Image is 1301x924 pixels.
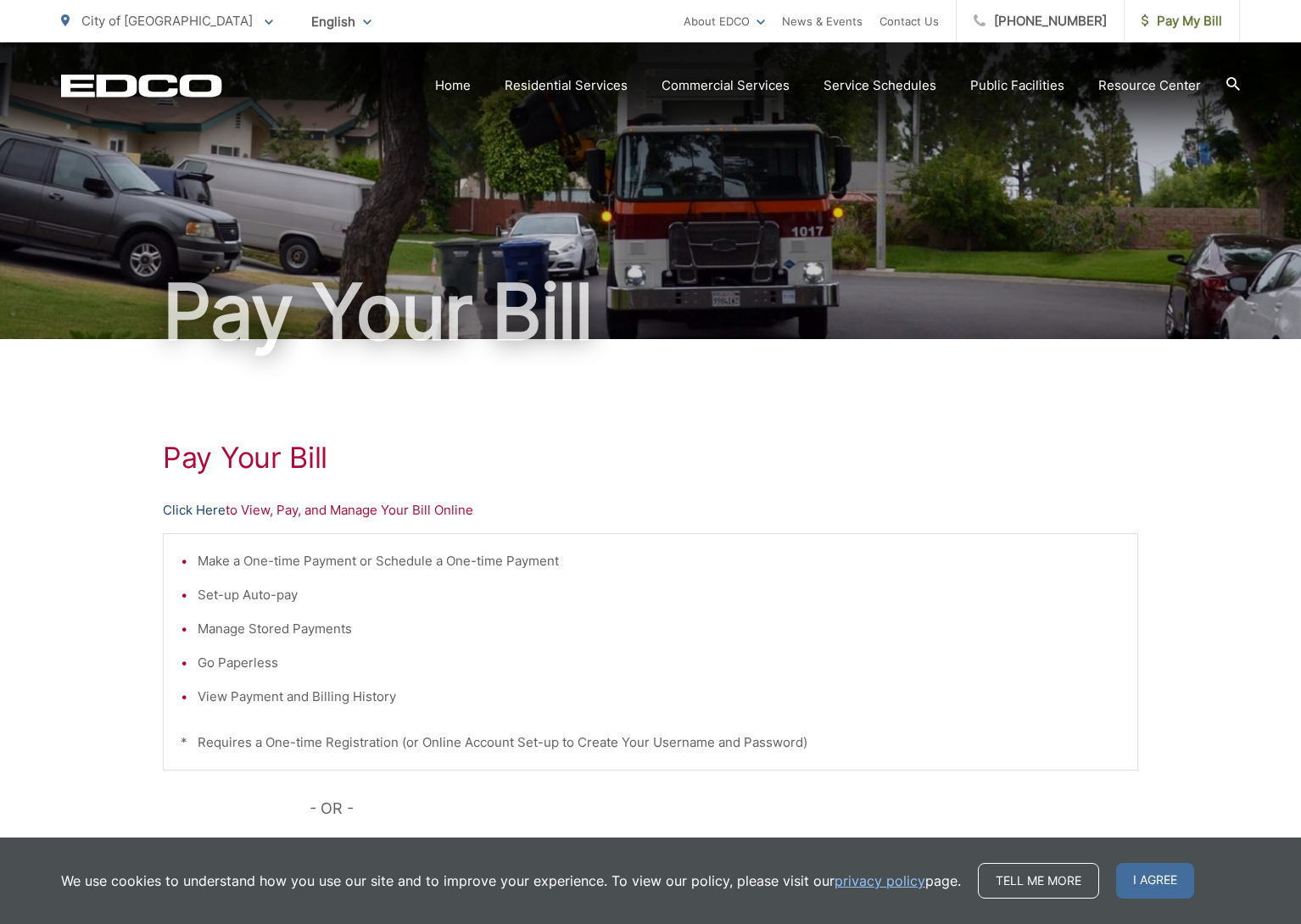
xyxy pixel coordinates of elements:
[198,687,1120,707] li: View Payment and Billing History
[782,11,863,31] a: News & Events
[81,13,253,29] span: City of [GEOGRAPHIC_DATA]
[299,7,384,36] span: English
[1142,11,1222,31] span: Pay My Bill
[61,270,1240,354] h1: Pay Your Bill
[198,585,1120,605] li: Set-up Auto-pay
[198,551,1120,571] li: Make a One-time Payment or Schedule a One-time Payment
[163,500,226,520] a: Click Here
[198,619,1120,639] li: Manage Stored Payments
[684,11,765,31] a: About EDCO
[310,796,1139,821] p: - OR -
[505,75,628,96] a: Residential Services
[879,11,939,31] a: Contact Us
[61,74,222,97] a: EDCD logo. Return to the homepage.
[978,863,1099,899] a: Tell me more
[198,653,1120,673] li: Go Paperless
[435,75,471,96] a: Home
[824,75,936,96] a: Service Schedules
[163,500,1138,520] p: to View, Pay, and Manage Your Bill Online
[163,441,1138,475] h1: Pay Your Bill
[1098,75,1201,96] a: Resource Center
[662,75,790,96] a: Commercial Services
[835,871,925,891] a: privacy policy
[61,871,961,891] p: We use cookies to understand how you use our site and to improve your experience. To view our pol...
[181,732,1120,753] p: * Requires a One-time Registration (or Online Account Set-up to Create Your Username and Password)
[970,75,1064,96] a: Public Facilities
